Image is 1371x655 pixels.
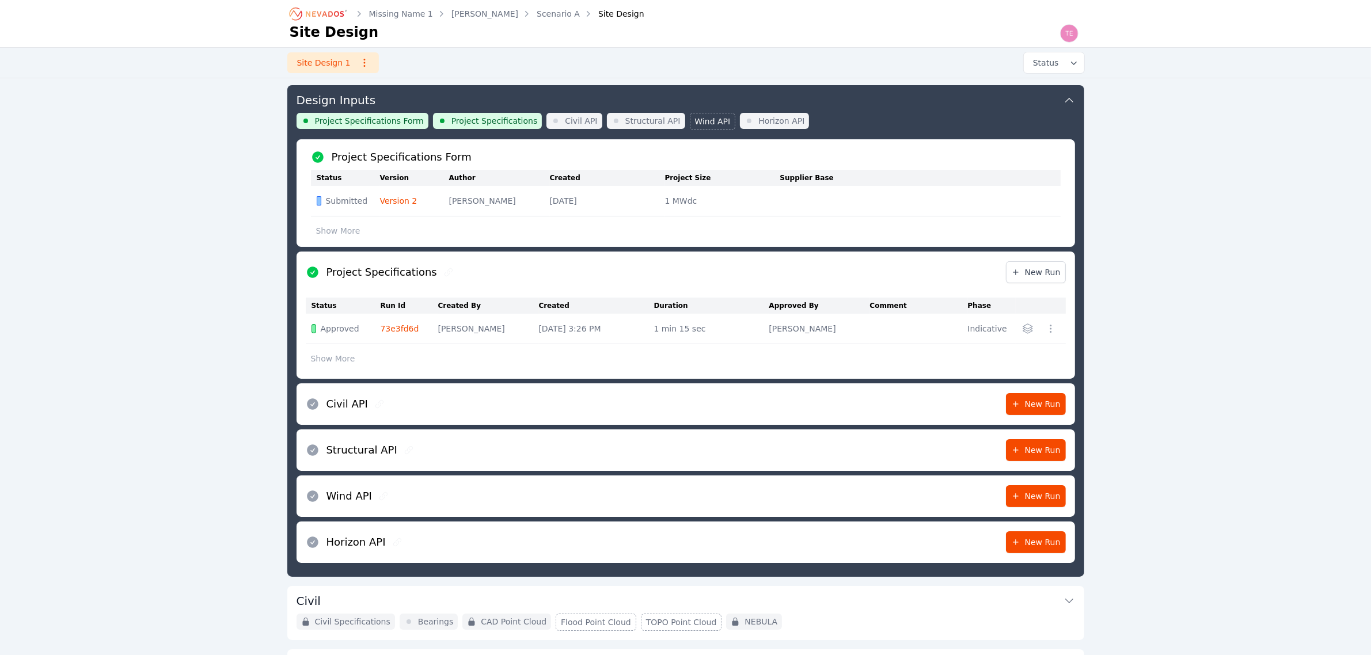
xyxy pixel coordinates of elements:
span: Wind API [695,116,731,127]
div: CivilCivil SpecificationsBearingsCAD Point CloudFlood Point CloudTOPO Point CloudNEBULA [287,586,1084,640]
div: 1 min 15 sec [654,323,764,334]
h2: Civil API [326,396,368,412]
h2: Structural API [326,442,397,458]
td: 1 MWdc [665,186,780,216]
button: Design Inputs [297,85,1075,113]
h2: Wind API [326,488,372,504]
a: Version 2 [380,196,417,205]
th: Run Id [381,298,438,314]
h2: Project Specifications [326,264,437,280]
th: Approved By [769,298,870,314]
span: New Run [1011,444,1061,456]
h2: Horizon API [326,534,386,550]
span: Bearings [418,616,454,627]
a: New Run [1006,531,1066,553]
a: New Run [1006,393,1066,415]
nav: Breadcrumb [290,5,644,23]
span: Flood Point Cloud [561,616,631,628]
th: Duration [654,298,769,314]
h3: Civil [297,593,321,609]
th: Status [311,170,380,186]
span: CAD Point Cloud [481,616,546,627]
span: Structural API [625,115,681,127]
button: Civil [297,586,1075,614]
a: [PERSON_NAME] [451,8,518,20]
button: Show More [311,220,366,242]
td: [PERSON_NAME] [769,314,870,344]
a: New Run [1006,439,1066,461]
a: New Run [1006,261,1066,283]
div: Site Design [582,8,644,20]
button: Status [1024,52,1084,73]
th: Created By [438,298,539,314]
td: [DATE] [550,186,665,216]
a: Scenario A [537,8,580,20]
a: 73e3fd6d [381,324,419,333]
button: Show More [306,348,360,370]
a: New Run [1006,485,1066,507]
td: [PERSON_NAME] [438,314,539,344]
th: Author [449,170,550,186]
th: Project Size [665,170,780,186]
th: Created [550,170,665,186]
span: Civil Specifications [315,616,390,627]
span: Status [1028,57,1059,68]
span: New Run [1011,536,1061,548]
th: Phase [968,298,1016,314]
span: New Run [1011,266,1061,278]
span: NEBULA [745,616,777,627]
h2: Project Specifications Form [332,149,472,165]
td: [PERSON_NAME] [449,186,550,216]
th: Comment [870,298,968,314]
td: [DATE] 3:26 PM [539,314,654,344]
th: Version [380,170,449,186]
div: Indicative [968,323,1010,334]
div: Submitted [317,195,371,207]
img: Ted Elliott [1060,24,1078,43]
a: Missing Name 1 [369,8,433,20]
th: Supplier Base [780,170,895,186]
span: New Run [1011,398,1061,410]
span: Project Specifications [451,115,538,127]
span: New Run [1011,490,1061,502]
h1: Site Design [290,23,379,41]
span: TOPO Point Cloud [646,616,717,628]
span: Horizon API [758,115,804,127]
th: Status [306,298,381,314]
span: Approved [321,323,359,334]
th: Created [539,298,654,314]
span: Civil API [565,115,597,127]
span: Project Specifications Form [315,115,424,127]
a: Site Design 1 [287,52,379,73]
h3: Design Inputs [297,92,376,108]
div: Design InputsProject Specifications FormProject SpecificationsCivil APIStructural APIWind APIHori... [287,85,1084,577]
